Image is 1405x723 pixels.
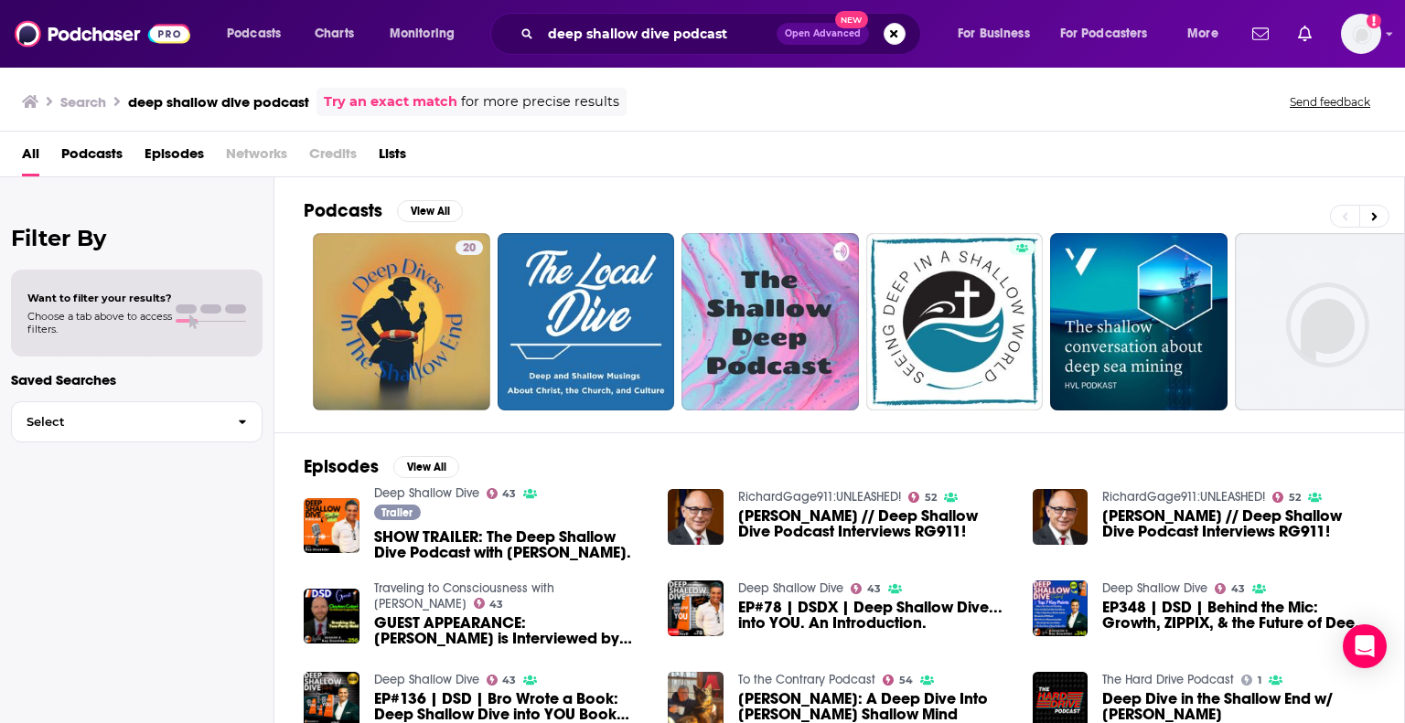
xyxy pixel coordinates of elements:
[1215,583,1245,594] a: 43
[883,675,913,686] a: 54
[1367,14,1381,28] svg: Add a profile image
[1241,675,1261,686] a: 1
[668,580,724,636] img: EP#78 | DSDX | Deep Shallow Dive... into YOU. An Introduction.
[1343,624,1387,668] div: Open Intercom Messenger
[315,21,354,47] span: Charts
[1102,672,1234,687] a: The Hard Drive Podcast
[508,13,938,55] div: Search podcasts, credits, & more...
[502,676,516,685] span: 43
[851,583,881,594] a: 43
[227,21,281,47] span: Podcasts
[777,23,869,45] button: Open AdvancedNew
[945,19,1053,48] button: open menu
[1187,21,1218,47] span: More
[397,200,463,222] button: View All
[1341,14,1381,54] img: User Profile
[958,21,1030,47] span: For Business
[226,139,287,176] span: Networks
[908,492,937,503] a: 52
[1102,489,1265,505] a: RichardGage911:UNLEASHED!
[463,239,476,258] span: 20
[15,16,190,51] img: Podchaser - Follow, Share and Rate Podcasts
[22,139,39,176] a: All
[541,19,777,48] input: Search podcasts, credits, & more...
[324,91,457,112] a: Try an exact match
[899,676,913,685] span: 54
[738,600,1011,631] a: EP#78 | DSDX | Deep Shallow Dive... into YOU. An Introduction.
[374,615,647,646] a: GUEST APPEARANCE: Clayton Cuteri is Interviewed by Ray Doustar on the Deep Shallow Dive Podcast |...
[1258,676,1261,685] span: 1
[461,91,619,112] span: for more precise results
[27,310,172,335] span: Choose a tab above to access filters.
[374,529,647,560] span: SHOW TRAILER: The Deep Shallow Dive Podcast with [PERSON_NAME].
[1048,19,1174,48] button: open menu
[738,691,1011,722] a: Tim O'Brien: A Deep Dive Into Trump's Shallow Mind
[738,508,1011,539] span: [PERSON_NAME] // Deep Shallow Dive Podcast Interviews RG911!
[61,139,123,176] span: Podcasts
[11,371,263,388] p: Saved Searches
[489,601,503,609] span: 43
[374,485,479,501] a: Deep Shallow Dive
[1102,600,1375,631] a: EP348 | DSD | Behind the Mic: Growth, ZIPPIX, & the Future of Deep Shallow Dive
[304,199,463,222] a: PodcastsView All
[1289,494,1301,502] span: 52
[487,675,517,686] a: 43
[487,488,517,499] a: 43
[1102,508,1375,539] a: Ray Doustdar // Deep Shallow Dive Podcast Interviews RG911!
[738,508,1011,539] a: Ray Doustdar // Deep Shallow Dive Podcast Interviews RG911!
[128,93,309,111] h3: deep shallow dive podcast
[379,139,406,176] a: Lists
[303,19,365,48] a: Charts
[304,455,379,478] h2: Episodes
[1102,691,1375,722] span: Deep Dive in the Shallow End w/ [PERSON_NAME]
[1245,18,1276,49] a: Show notifications dropdown
[502,490,516,498] span: 43
[867,585,881,593] span: 43
[1033,489,1089,545] img: Ray Doustdar // Deep Shallow Dive Podcast Interviews RG911!
[27,292,172,304] span: Want to filter your results?
[214,19,305,48] button: open menu
[738,489,901,505] a: RichardGage911:UNLEASHED!
[304,498,359,554] img: SHOW TRAILER: The Deep Shallow Dive Podcast with Ray Doustdar.
[1341,14,1381,54] button: Show profile menu
[1174,19,1241,48] button: open menu
[393,456,459,478] button: View All
[835,11,868,28] span: New
[374,615,647,646] span: GUEST APPEARANCE: [PERSON_NAME] is Interviewed by [PERSON_NAME] on the Deep Shallow Dive Podcast ...
[1291,18,1319,49] a: Show notifications dropdown
[785,29,861,38] span: Open Advanced
[145,139,204,176] a: Episodes
[374,691,647,722] a: EP#136 | DSD | Bro Wrote a Book: Deep Shallow Dive into YOU Book Launched!
[1284,94,1376,110] button: Send feedback
[1102,580,1207,596] a: Deep Shallow Dive
[738,672,875,687] a: To the Contrary Podcast
[1102,508,1375,539] span: [PERSON_NAME] // Deep Shallow Dive Podcast Interviews RG911!
[12,416,223,428] span: Select
[1060,21,1148,47] span: For Podcasters
[1341,14,1381,54] span: Logged in as HLWG_Interdependence
[456,240,483,255] a: 20
[304,589,359,644] img: GUEST APPEARANCE: Clayton Cuteri is Interviewed by Ray Doustar on the Deep Shallow Dive Podcast |...
[1033,580,1089,636] img: EP348 | DSD | Behind the Mic: Growth, ZIPPIX, & the Future of Deep Shallow Dive
[1102,691,1375,722] a: Deep Dive in the Shallow End w/ Kris Casey
[738,580,843,596] a: Deep Shallow Dive
[60,93,106,111] h3: Search
[309,139,357,176] span: Credits
[668,489,724,545] img: Ray Doustdar // Deep Shallow Dive Podcast Interviews RG911!
[377,19,478,48] button: open menu
[738,691,1011,722] span: [PERSON_NAME]: A Deep Dive Into [PERSON_NAME] Shallow Mind
[390,21,455,47] span: Monitoring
